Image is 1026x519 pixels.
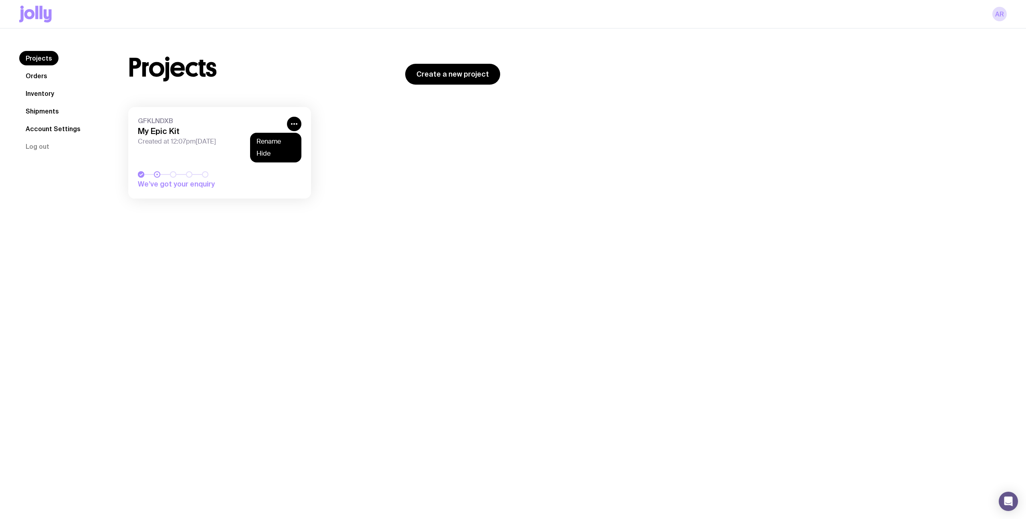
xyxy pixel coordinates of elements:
a: Account Settings [19,122,87,136]
div: Open Intercom Messenger [999,492,1018,511]
span: Created at 12:07pm[DATE] [138,138,282,146]
a: Projects [19,51,59,65]
h3: My Epic Kit [138,126,282,136]
a: Orders [19,69,54,83]
span: GFKLNDXB [138,117,282,125]
span: We’ve got your enquiry [138,179,250,189]
a: Inventory [19,86,61,101]
a: Shipments [19,104,65,118]
button: Rename [256,138,295,146]
a: AR [992,7,1007,21]
button: Log out [19,139,56,154]
a: GFKLNDXBMy Epic KitCreated at 12:07pm[DATE]We’ve got your enquiry [128,107,311,199]
a: Create a new project [405,64,500,85]
button: Hide [256,150,295,158]
h1: Projects [128,55,217,81]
